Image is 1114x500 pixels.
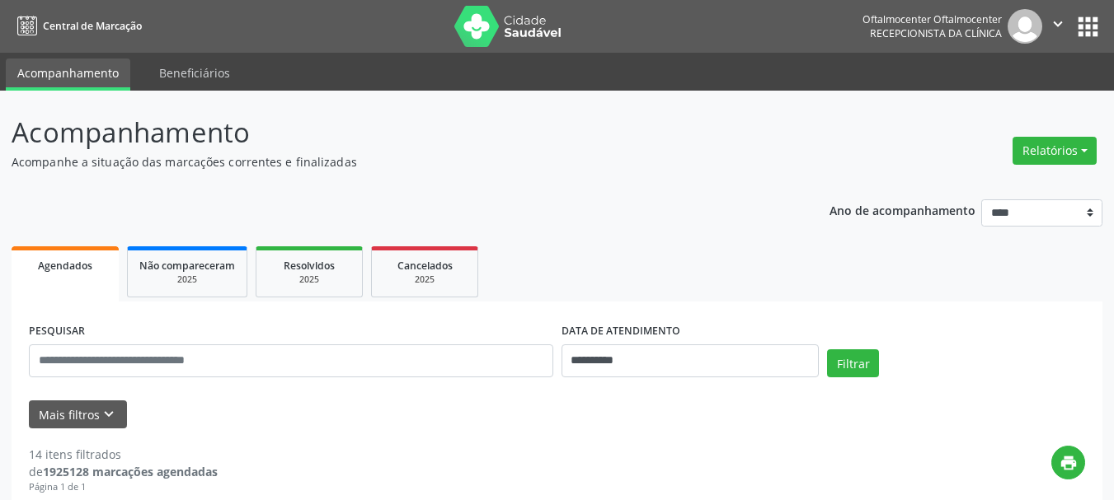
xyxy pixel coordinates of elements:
i: keyboard_arrow_down [100,405,118,423]
i: print [1060,454,1078,472]
a: Acompanhamento [6,58,130,91]
span: Recepcionista da clínica [870,26,1002,40]
a: Central de Marcação [12,12,142,40]
div: 14 itens filtrados [29,446,218,463]
strong: 1925128 marcações agendadas [43,464,218,479]
div: 2025 [139,273,235,286]
i:  [1049,15,1067,33]
span: Não compareceram [139,259,235,273]
button: apps [1074,12,1102,41]
div: Oftalmocenter Oftalmocenter [863,12,1002,26]
button: Mais filtroskeyboard_arrow_down [29,400,127,429]
span: Resolvidos [284,259,335,273]
div: 2025 [268,273,350,286]
p: Acompanhamento [12,112,775,153]
p: Acompanhe a situação das marcações correntes e finalizadas [12,153,775,171]
div: Página 1 de 1 [29,480,218,494]
div: de [29,463,218,480]
p: Ano de acompanhamento [830,199,975,220]
button:  [1042,9,1074,44]
div: 2025 [383,273,466,286]
button: Filtrar [827,349,879,377]
img: img [1008,9,1042,44]
a: Beneficiários [148,58,242,87]
button: Relatórios [1013,137,1097,165]
span: Cancelados [397,259,453,273]
button: print [1051,446,1085,479]
label: PESQUISAR [29,319,85,344]
span: Central de Marcação [43,19,142,33]
span: Agendados [38,259,92,273]
label: DATA DE ATENDIMENTO [562,319,680,344]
